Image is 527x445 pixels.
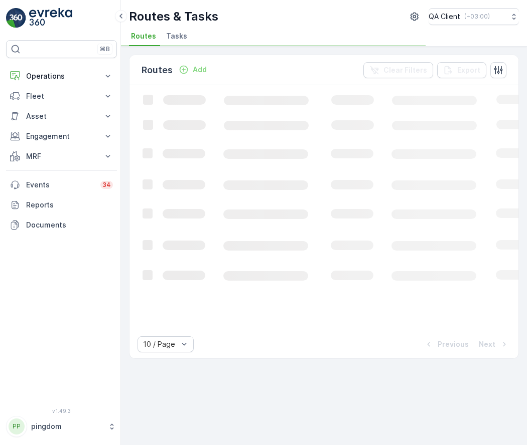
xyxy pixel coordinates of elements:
p: Engagement [26,131,97,141]
p: Fleet [26,91,97,101]
button: Operations [6,66,117,86]
button: Previous [423,338,470,350]
span: v 1.49.3 [6,408,117,414]
img: logo [6,8,26,28]
p: MRF [26,151,97,161]
button: QA Client(+03:00) [429,8,519,25]
a: Reports [6,195,117,215]
p: Operations [26,71,97,81]
p: Export [457,65,480,75]
p: ⌘B [100,45,110,53]
p: Events [26,180,94,190]
a: Events34 [6,175,117,195]
img: logo_light-DOdMpM7g.png [29,8,72,28]
p: pingdom [31,421,103,431]
button: Export [437,62,486,78]
p: Documents [26,220,113,230]
button: Clear Filters [363,62,433,78]
p: QA Client [429,12,460,22]
button: MRF [6,146,117,166]
button: Fleet [6,86,117,106]
p: Routes & Tasks [129,9,218,25]
p: Routes [142,63,173,77]
div: PP [9,418,25,434]
p: Asset [26,111,97,121]
button: Asset [6,106,117,126]
p: ( +03:00 ) [464,13,490,21]
button: PPpingdom [6,416,117,437]
p: Add [193,65,207,75]
p: 34 [102,181,111,189]
p: Next [479,339,495,349]
button: Next [478,338,510,350]
p: Previous [438,339,469,349]
p: Reports [26,200,113,210]
a: Documents [6,215,117,235]
button: Add [175,64,211,76]
span: Tasks [166,31,187,41]
span: Routes [131,31,156,41]
p: Clear Filters [383,65,427,75]
button: Engagement [6,126,117,146]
